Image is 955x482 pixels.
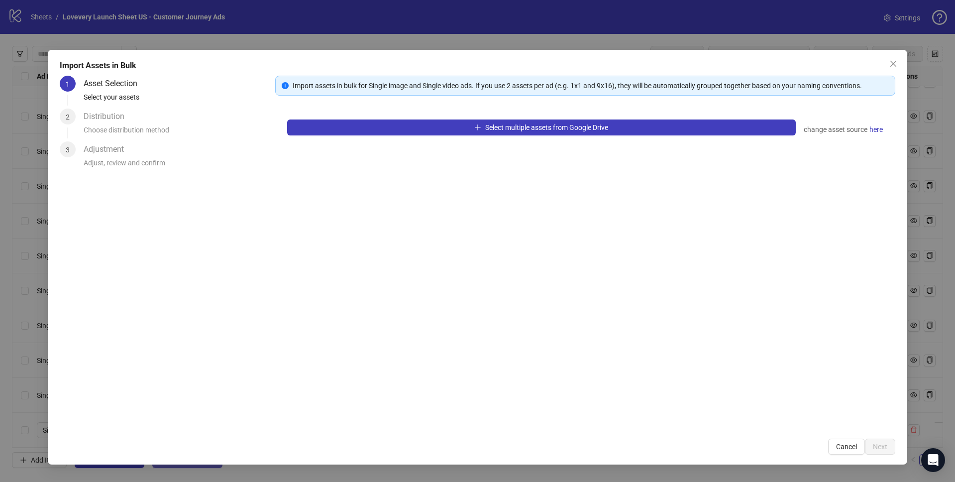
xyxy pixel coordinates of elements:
span: info-circle [281,82,288,89]
span: 1 [66,80,70,88]
div: Import Assets in Bulk [60,60,895,72]
span: 2 [66,113,70,121]
div: Select your assets [84,92,267,109]
span: Cancel [836,443,857,451]
span: 3 [66,146,70,154]
div: Open Intercom Messenger [921,448,945,472]
span: here [869,124,883,135]
a: here [869,123,883,135]
button: Next [865,439,895,455]
div: Import assets in bulk for Single image and Single video ads. If you use 2 assets per ad (e.g. 1x1... [292,80,889,91]
div: change asset source [804,123,883,135]
span: Select multiple assets from Google Drive [485,123,608,131]
div: Asset Selection [84,76,145,92]
span: close [889,60,897,68]
div: Adjust, review and confirm [84,157,267,174]
button: Close [885,56,901,72]
span: plus [474,124,481,131]
div: Choose distribution method [84,124,267,141]
div: Adjustment [84,141,132,157]
div: Distribution [84,109,132,124]
button: Select multiple assets from Google Drive [287,120,796,135]
button: Cancel [828,439,865,455]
